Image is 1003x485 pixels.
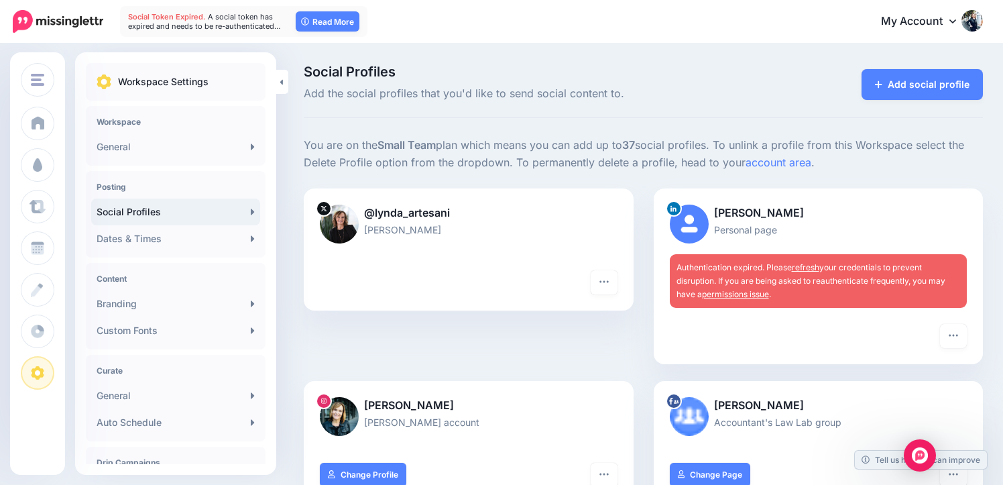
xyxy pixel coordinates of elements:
p: [PERSON_NAME] account [320,415,617,430]
a: Dates & Times [91,225,260,252]
a: Tell us how we can improve [855,451,987,469]
p: @lynda_artesani [320,205,617,222]
a: Add social profile [862,69,983,100]
a: General [91,382,260,409]
h4: Content [97,274,255,284]
b: 37 [622,138,635,152]
img: 149790406_800886247176904_7789191673533449820_n-bsa100121.jpg [320,397,359,436]
p: You are on the plan which means you can add up to social profiles. To unlink a profile from this ... [304,137,983,172]
p: [PERSON_NAME] [670,205,967,222]
a: Branding [91,290,260,317]
p: Workspace Settings [118,74,209,90]
a: General [91,133,260,160]
a: refresh [792,262,819,272]
a: My Account [868,5,983,38]
b: Small Team [377,138,436,152]
a: Custom Fonts [91,317,260,344]
p: [PERSON_NAME] [320,222,617,237]
a: Auto Schedule [91,409,260,436]
img: settings.png [97,74,111,89]
span: A social token has expired and needs to be re-authenticated… [128,12,281,31]
h4: Posting [97,182,255,192]
p: Accountant's Law Lab group [670,415,967,430]
h4: Workspace [97,117,255,127]
img: Missinglettr [13,10,103,33]
span: Authentication expired. Please your credentials to prevent disruption. If you are being asked to ... [676,262,945,299]
p: [PERSON_NAME] [320,397,617,415]
span: Social Token Expired. [128,12,206,21]
img: 5_2zSM9mMSk-bsa116380.png [670,397,709,436]
a: permissions issue [702,289,769,299]
a: account area [746,156,811,169]
h4: Curate [97,366,255,376]
h4: Drip Campaigns [97,457,255,468]
a: Read More [296,11,359,32]
p: Personal page [670,222,967,237]
span: Social Profiles [304,65,750,78]
p: [PERSON_NAME] [670,397,967,415]
span: Add the social profiles that you'd like to send social content to. [304,85,750,103]
div: Open Intercom Messenger [904,439,936,472]
img: qTmzClX--41366.jpg [320,205,359,244]
a: Social Profiles [91,199,260,225]
img: menu.png [31,74,44,86]
img: user_default_image.png [670,205,709,244]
